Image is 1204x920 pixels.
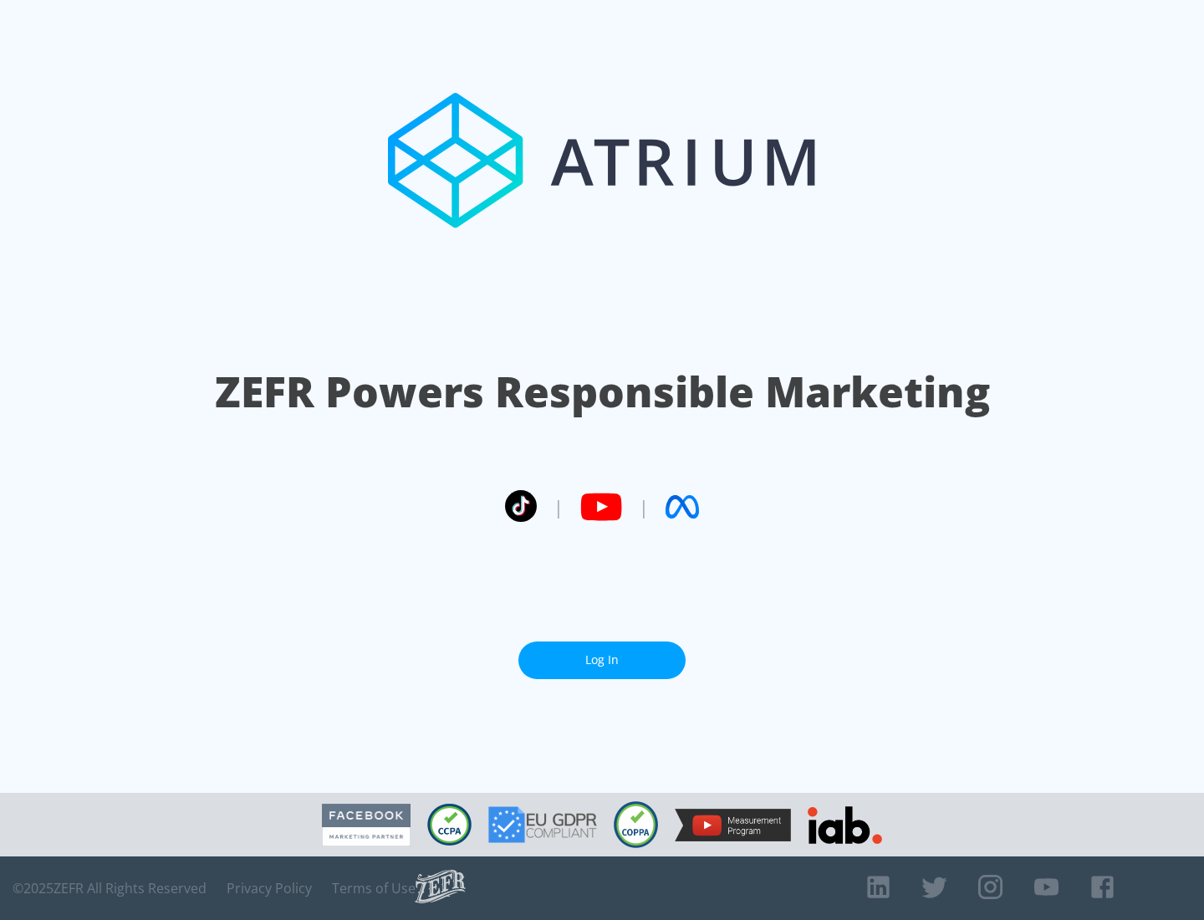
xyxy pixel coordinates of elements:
span: © 2025 ZEFR All Rights Reserved [13,880,207,897]
img: YouTube Measurement Program [675,809,791,841]
img: IAB [808,806,882,844]
h1: ZEFR Powers Responsible Marketing [215,363,990,421]
img: GDPR Compliant [488,806,597,843]
a: Log In [518,641,686,679]
span: | [639,494,649,519]
a: Terms of Use [332,880,416,897]
img: Facebook Marketing Partner [322,804,411,846]
a: Privacy Policy [227,880,312,897]
span: | [554,494,564,519]
img: COPPA Compliant [614,801,658,848]
img: CCPA Compliant [427,804,472,846]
